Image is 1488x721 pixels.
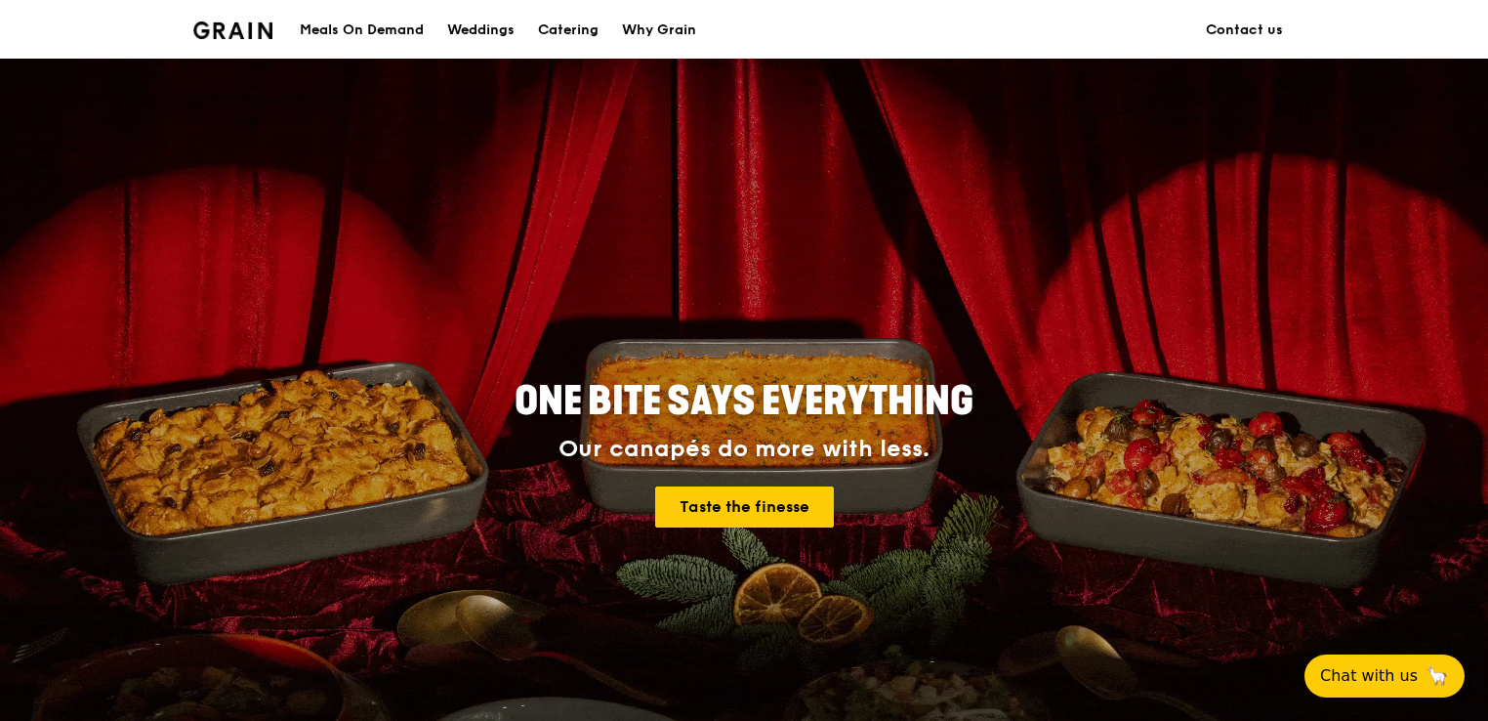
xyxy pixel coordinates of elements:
[515,378,973,425] span: ONE BITE SAYS EVERYTHING
[526,1,610,60] a: Catering
[610,1,708,60] a: Why Grain
[1194,1,1295,60] a: Contact us
[1320,664,1418,688] span: Chat with us
[393,436,1095,463] div: Our canapés do more with less.
[1304,655,1465,698] button: Chat with us🦙
[447,1,515,60] div: Weddings
[1426,664,1449,688] span: 🦙
[300,1,424,60] div: Meals On Demand
[538,1,599,60] div: Catering
[622,1,696,60] div: Why Grain
[435,1,526,60] a: Weddings
[655,487,834,528] a: Taste the finesse
[193,21,272,39] img: Grain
